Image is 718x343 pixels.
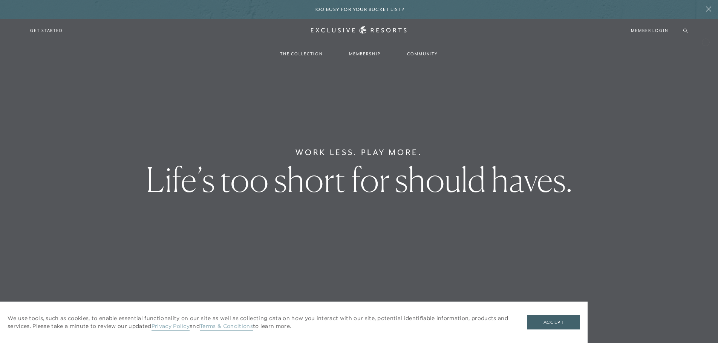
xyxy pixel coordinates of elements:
[30,27,63,34] a: Get Started
[295,146,423,159] h6: Work Less. Play More.
[527,315,580,329] button: Accept
[314,6,405,13] h6: Too busy for your bucket list?
[400,43,445,65] a: Community
[8,314,512,330] p: We use tools, such as cookies, to enable essential functionality on our site as well as collectin...
[631,27,668,34] a: Member Login
[341,43,388,65] a: Membership
[200,323,253,331] a: Terms & Conditions
[146,163,573,197] h1: Life’s too short for should haves.
[273,43,330,65] a: The Collection
[152,323,190,331] a: Privacy Policy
